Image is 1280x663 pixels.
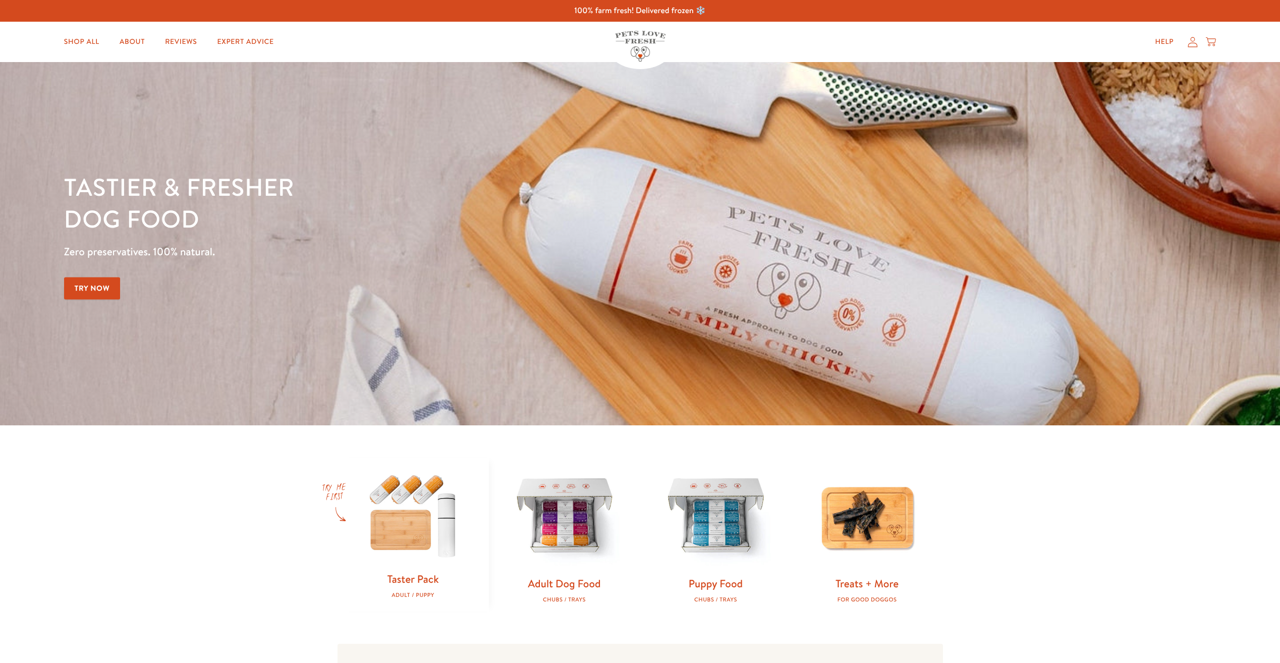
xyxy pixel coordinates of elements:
[505,596,624,603] div: Chubs / Trays
[64,172,832,235] h1: Tastier & fresher dog food
[689,576,743,591] a: Puppy Food
[1147,32,1182,52] a: Help
[836,576,899,591] a: Treats + More
[387,572,438,586] a: Taster Pack
[354,592,473,598] div: Adult / Puppy
[64,277,121,300] a: Try Now
[157,32,205,52] a: Reviews
[808,596,927,603] div: For good doggos
[209,32,282,52] a: Expert Advice
[112,32,153,52] a: About
[56,32,107,52] a: Shop All
[615,31,665,62] img: Pets Love Fresh
[656,596,775,603] div: Chubs / Trays
[64,243,832,261] p: Zero preservatives. 100% natural.
[528,576,600,591] a: Adult Dog Food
